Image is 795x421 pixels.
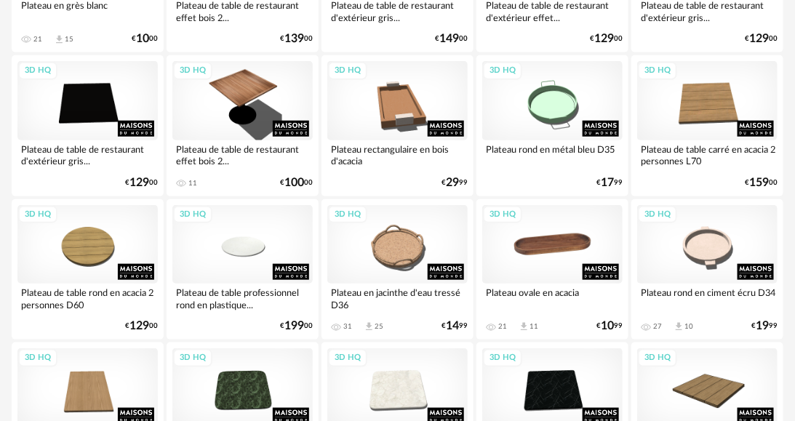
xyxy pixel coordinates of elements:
div: 25 [375,322,383,331]
div: Plateau rond en ciment écru D34 [637,284,778,313]
div: Plateau de table professionnel rond en plastique... [172,284,313,313]
div: 3D HQ [328,206,367,224]
span: 14 [446,321,459,331]
span: 159 [749,178,769,188]
div: 27 [653,322,662,331]
div: € 00 [280,34,313,44]
span: 10 [136,34,149,44]
span: 19 [756,321,769,331]
a: 3D HQ Plateau de table de restaurant effet bois 2... 11 €10000 [167,55,319,196]
div: 11 [188,179,197,188]
div: Plateau rond en métal bleu D35 [482,140,623,169]
span: 129 [594,34,614,44]
a: 3D HQ Plateau rond en métal bleu D35 €1799 [476,55,628,196]
a: 3D HQ Plateau rectangulaire en bois d'acacia €2999 [321,55,474,196]
div: Plateau rectangulaire en bois d'acacia [327,140,468,169]
span: 199 [284,321,304,331]
div: Plateau de table de restaurant effet bois 2... [172,140,313,169]
span: Download icon [364,321,375,332]
a: 3D HQ Plateau rond en ciment écru D34 27 Download icon 10 €1999 [631,199,783,340]
span: 149 [439,34,459,44]
div: € 99 [442,178,468,188]
div: 3D HQ [18,349,57,367]
div: Plateau de table carré en acacia 2 personnes L70 [637,140,778,169]
a: 3D HQ Plateau de table rond en acacia 2 personnes D60 €12900 [12,199,164,340]
a: 3D HQ Plateau ovale en acacia 21 Download icon 11 €1099 [476,199,628,340]
div: 3D HQ [483,206,522,224]
div: 3D HQ [638,206,677,224]
span: Download icon [54,34,65,45]
div: Plateau de table de restaurant d'extérieur gris... [17,140,158,169]
span: Download icon [674,321,684,332]
div: € 99 [751,321,778,331]
div: 15 [65,35,73,44]
div: 10 [684,322,693,331]
div: 3D HQ [483,62,522,80]
div: 21 [498,322,507,331]
span: 129 [129,321,149,331]
div: € 00 [745,34,778,44]
div: 3D HQ [638,62,677,80]
div: 3D HQ [328,62,367,80]
span: 100 [284,178,304,188]
div: 3D HQ [173,206,212,224]
div: 3D HQ [328,349,367,367]
span: 129 [129,178,149,188]
div: € 99 [596,321,623,331]
a: 3D HQ Plateau de table carré en acacia 2 personnes L70 €15900 [631,55,783,196]
div: € 00 [125,178,158,188]
span: 29 [446,178,459,188]
span: 139 [284,34,304,44]
div: € 99 [442,321,468,331]
span: Download icon [519,321,530,332]
div: Plateau ovale en acacia [482,284,623,313]
span: 10 [601,321,614,331]
div: 11 [530,322,538,331]
div: 21 [33,35,42,44]
div: € 00 [280,321,313,331]
span: 129 [749,34,769,44]
a: 3D HQ Plateau de table de restaurant d'extérieur gris... €12900 [12,55,164,196]
div: 31 [343,322,352,331]
div: 3D HQ [18,62,57,80]
div: € 99 [596,178,623,188]
span: 17 [601,178,614,188]
div: 3D HQ [483,349,522,367]
div: € 00 [590,34,623,44]
div: € 00 [125,321,158,331]
div: € 00 [280,178,313,188]
div: 3D HQ [638,349,677,367]
div: 3D HQ [173,62,212,80]
div: Plateau de table rond en acacia 2 personnes D60 [17,284,158,313]
div: 3D HQ [18,206,57,224]
div: € 00 [745,178,778,188]
div: Plateau en jacinthe d'eau tressé D36 [327,284,468,313]
a: 3D HQ Plateau en jacinthe d'eau tressé D36 31 Download icon 25 €1499 [321,199,474,340]
div: 3D HQ [173,349,212,367]
a: 3D HQ Plateau de table professionnel rond en plastique... €19900 [167,199,319,340]
div: € 00 [435,34,468,44]
div: € 00 [132,34,158,44]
